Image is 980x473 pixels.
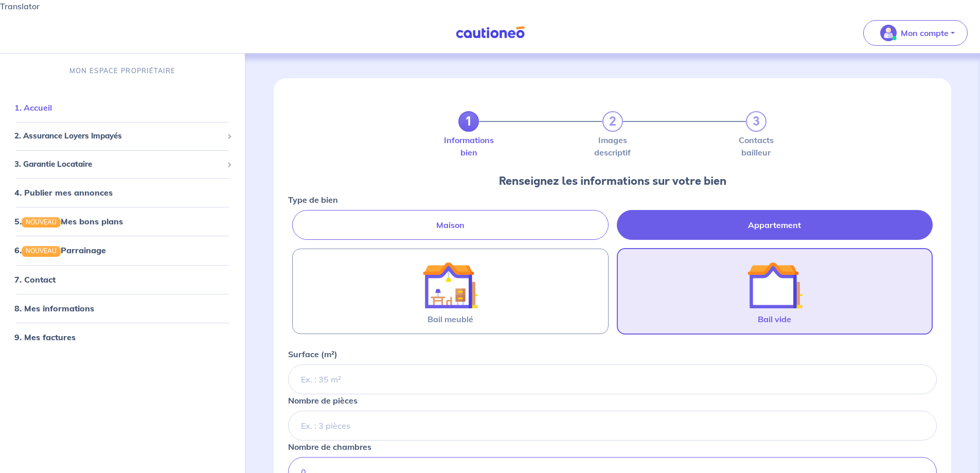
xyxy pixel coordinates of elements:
div: 6.NOUVEAUParrainage [4,240,241,260]
p: Nombre de pièces [288,394,358,407]
div: 7. Contact [4,269,241,290]
span: 3. Garantie Locataire [14,159,223,170]
input: Ex. : 3 pièces [288,411,937,441]
label: Maison [292,210,608,240]
div: 9. Mes factures [4,327,241,347]
div: 5.NOUVEAUMes bons plans [4,211,241,232]
a: 1. Accueil [14,102,52,113]
img: illu_furnished_lease.svg [422,257,478,313]
label: Images descriptif [602,136,623,156]
p: Type de bien [288,194,338,206]
a: 4. Publier mes annonces [14,187,113,198]
label: Appartement [617,210,933,240]
span: Bail vide [758,313,791,325]
span: 2. Assurance Loyers Impayés [14,130,223,142]
input: Ex. : 35 m² [288,364,937,394]
p: MON ESPACE PROPRIÉTAIRE [69,66,175,76]
span: Bail meublé [427,313,473,325]
img: illu_account_valid_menu.svg [880,25,897,41]
div: 4. Publier mes annonces [4,182,241,203]
div: 2. Assurance Loyers Impayés [4,126,241,146]
div: 8. Mes informations [4,298,241,319]
div: 3. Garantie Locataire [4,154,241,174]
a: 9. Mes factures [14,332,76,342]
p: Surface (m²) [288,348,337,360]
a: 6.NOUVEAUParrainage [14,245,106,255]
label: Contacts bailleur [746,136,767,156]
label: Informations bien [458,136,479,156]
p: Nombre de chambres [288,441,371,453]
a: 7. Contact [14,274,56,285]
div: 1. Accueil [4,97,241,118]
img: Cautioneo [452,26,529,39]
div: Renseignez les informations sur votre bien [288,173,937,189]
img: illu_empty_lease.svg [747,257,803,313]
a: 8. Mes informations [14,303,94,313]
button: illu_account_valid_menu.svgMon compte [863,20,968,46]
p: Mon compte [901,27,949,39]
a: 1 [458,111,479,132]
a: 5.NOUVEAUMes bons plans [14,216,123,226]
